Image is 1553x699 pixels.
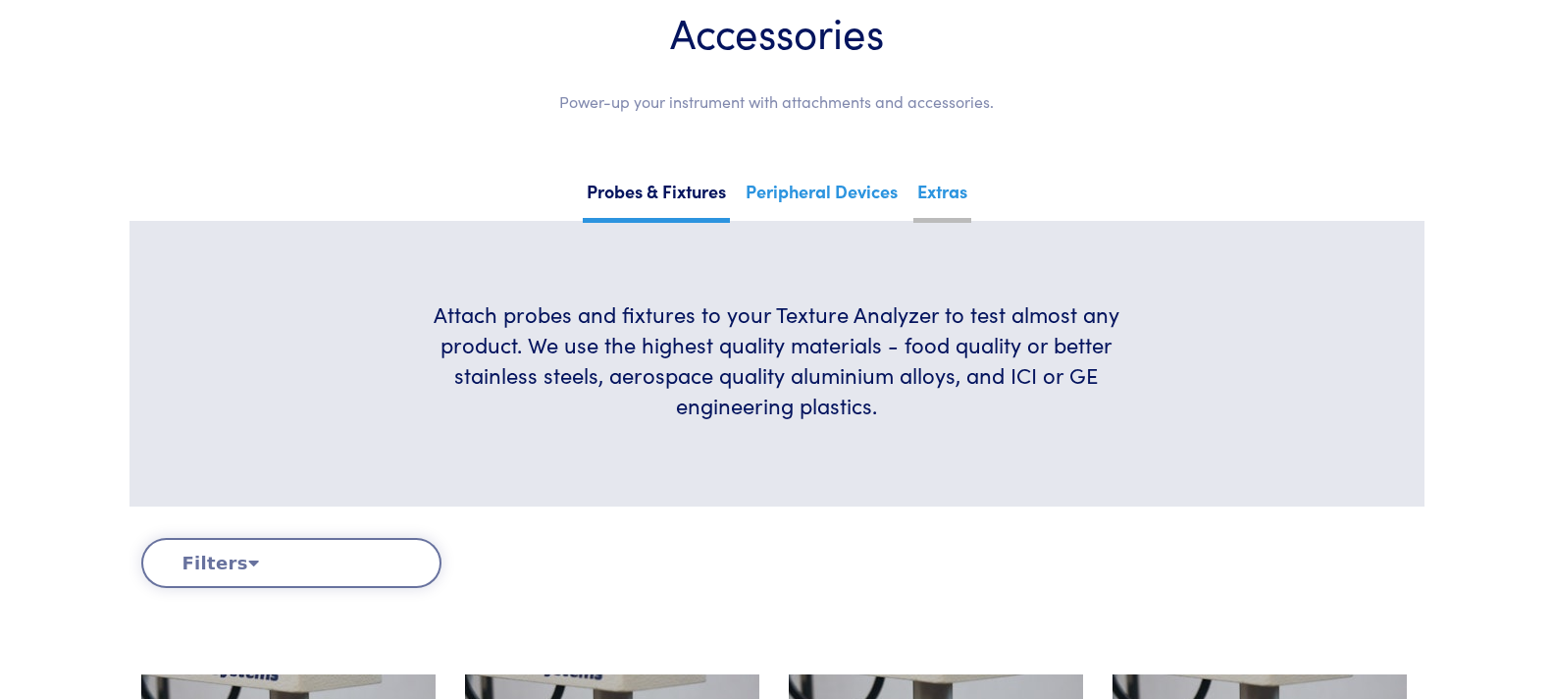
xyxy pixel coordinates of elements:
[141,538,441,588] button: Filters
[188,6,1366,58] h1: Accessories
[409,299,1144,420] h6: Attach probes and fixtures to your Texture Analyzer to test almost any product. We use the highes...
[742,175,902,218] a: Peripheral Devices
[583,175,730,223] a: Probes & Fixtures
[188,89,1366,115] p: Power-up your instrument with attachments and accessories.
[913,175,971,223] a: Extras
